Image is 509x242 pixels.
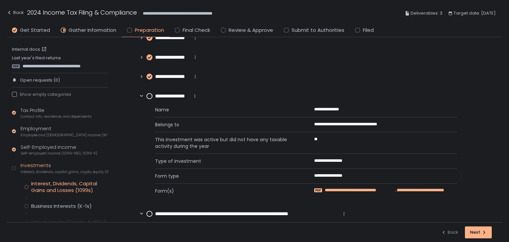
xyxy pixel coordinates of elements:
[21,114,92,119] span: Contact info, residence, and dependents
[31,203,92,210] div: Business Interests (K-1s)
[155,188,298,194] span: Form(s)
[155,106,298,113] span: Name
[183,27,210,34] span: Final Check
[470,229,487,235] div: Next
[21,133,108,138] span: Employee and [DEMOGRAPHIC_DATA] income (W-2s)
[411,9,442,17] span: Deliverables: 3
[229,27,273,34] span: Review & Approve
[7,8,24,19] button: Back
[31,219,106,225] div: Virtual Assets (Crypto & NFTs)
[21,162,108,174] div: Investments
[155,173,298,179] span: Form type
[155,121,298,128] span: Belongs to
[21,125,108,138] div: Employment
[441,229,458,235] div: Back
[7,9,24,17] div: Back
[441,226,458,238] button: Back
[363,27,374,34] span: Filed
[454,9,496,17] span: Target date: [DATE]
[155,158,298,164] span: Type of investment
[12,55,108,69] div: Last year's filed returns
[155,136,298,150] span: This investment was active but did not have any taxable activity during the year
[21,151,97,156] span: Self-employed income (1099-NEC, 1099-K)
[292,27,344,34] span: Submit to Authorities
[135,27,164,34] span: Preparation
[465,226,492,238] button: Next
[20,27,50,34] span: Get Started
[69,27,116,34] span: Gather Information
[20,77,60,83] span: Open requests (0)
[31,180,108,194] div: Interest, Dividends, Capital Gains and Losses (1099s)
[27,8,137,17] h1: 2024 Income Tax Filing & Compliance
[21,144,97,156] div: Self-Employed Income
[12,46,48,52] a: Internal docs
[21,169,108,174] span: Interest, dividends, capital gains, crypto, equity (1099s, K-1s)
[21,107,92,119] div: Tax Profile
